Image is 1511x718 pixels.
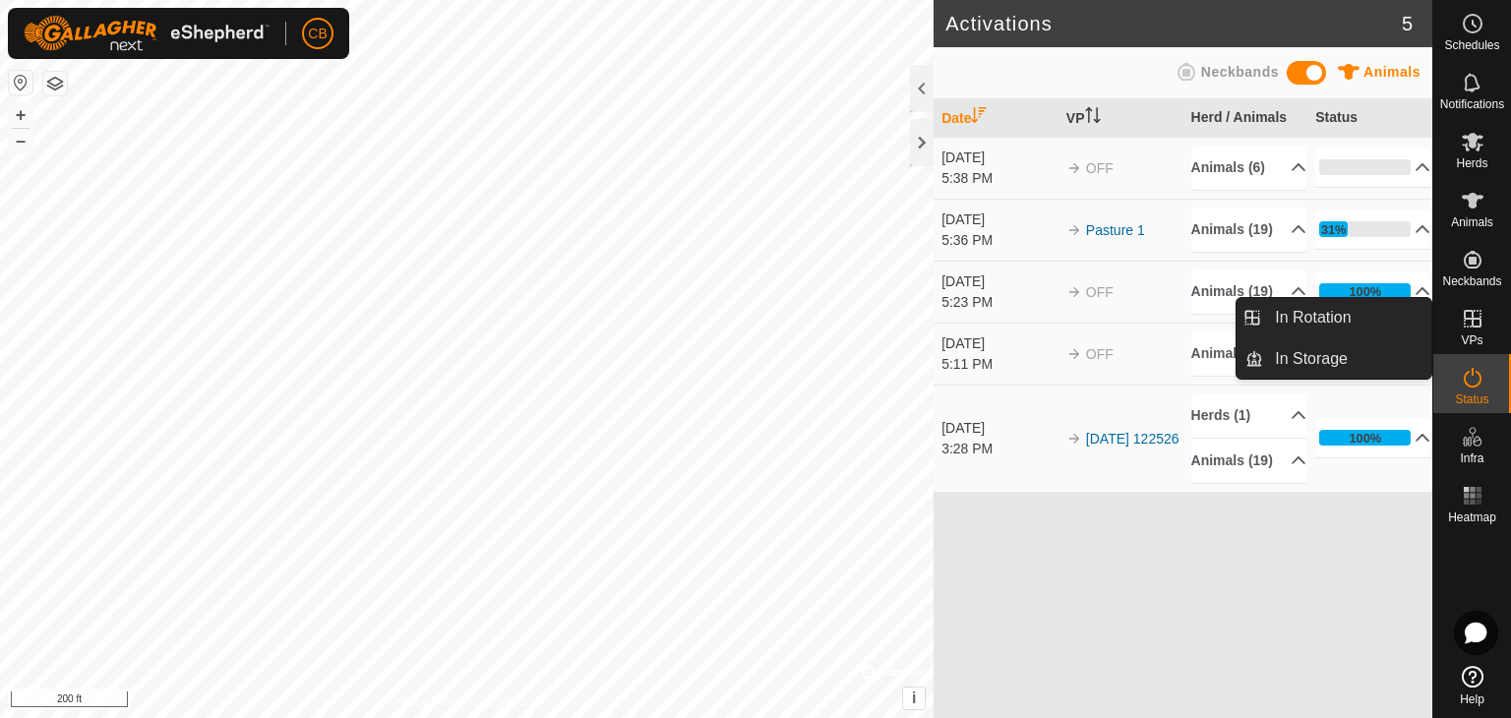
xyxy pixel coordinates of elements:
a: Contact Us [486,692,544,710]
div: [DATE] [941,148,1057,168]
div: 100% [1319,430,1411,446]
th: VP [1058,99,1183,138]
th: Herd / Animals [1183,99,1308,138]
a: [DATE] 122526 [1086,431,1179,447]
p-accordion-header: Animals (19) [1191,208,1306,252]
h2: Activations [945,12,1402,35]
button: – [9,129,32,152]
img: arrow [1066,346,1082,362]
span: OFF [1086,284,1114,300]
a: Privacy Policy [390,692,463,710]
span: Animals [1451,216,1493,228]
p-sorticon: Activate to sort [971,110,987,126]
div: 100% [1349,429,1381,448]
span: Schedules [1444,39,1499,51]
span: Neckbands [1201,64,1279,80]
p-accordion-header: Animals (19) [1191,331,1306,376]
div: [DATE] [941,418,1057,439]
span: Neckbands [1442,275,1501,287]
a: In Storage [1263,339,1431,379]
button: Map Layers [43,72,67,95]
span: Infra [1460,452,1483,464]
div: 5:38 PM [941,168,1057,189]
p-accordion-header: 0% [1315,148,1430,187]
p-accordion-header: Animals (19) [1191,269,1306,314]
span: In Storage [1275,347,1348,371]
span: CB [308,24,327,44]
span: i [912,689,916,706]
span: Animals [1363,64,1420,80]
span: 5 [1402,9,1413,38]
button: + [9,103,32,127]
div: 0% [1319,159,1411,175]
div: [DATE] [941,333,1057,354]
img: arrow [1066,222,1082,238]
p-accordion-header: Herds (1) [1191,393,1306,438]
li: In Rotation [1237,298,1431,337]
div: 31% [1321,220,1347,239]
th: Status [1307,99,1432,138]
p-accordion-header: 100% [1315,418,1430,457]
button: Reset Map [9,71,32,94]
span: Herds [1456,157,1487,169]
div: 100% [1319,283,1411,299]
div: 5:36 PM [941,230,1057,251]
a: Pasture 1 [1086,222,1145,238]
div: 5:23 PM [941,292,1057,313]
img: arrow [1066,284,1082,300]
span: In Rotation [1275,306,1351,329]
span: OFF [1086,346,1114,362]
img: Gallagher Logo [24,16,270,51]
button: i [903,688,925,709]
div: 3:28 PM [941,439,1057,459]
p-accordion-header: 100% [1315,271,1430,311]
div: 31% [1319,221,1411,237]
p-accordion-header: Animals (19) [1191,439,1306,483]
a: In Rotation [1263,298,1431,337]
span: Help [1460,693,1484,705]
div: 100% [1349,282,1381,301]
p-sorticon: Activate to sort [1085,110,1101,126]
div: [DATE] [941,271,1057,292]
img: arrow [1066,160,1082,176]
p-accordion-header: Animals (6) [1191,146,1306,190]
img: arrow [1066,431,1082,447]
span: VPs [1461,334,1482,346]
span: OFF [1086,160,1114,176]
th: Date [934,99,1058,138]
span: Heatmap [1448,511,1496,523]
span: Status [1455,393,1488,405]
p-accordion-header: 31% [1315,209,1430,249]
span: Notifications [1440,98,1504,110]
a: Help [1433,658,1511,713]
div: 5:11 PM [941,354,1057,375]
div: [DATE] [941,209,1057,230]
li: In Storage [1237,339,1431,379]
